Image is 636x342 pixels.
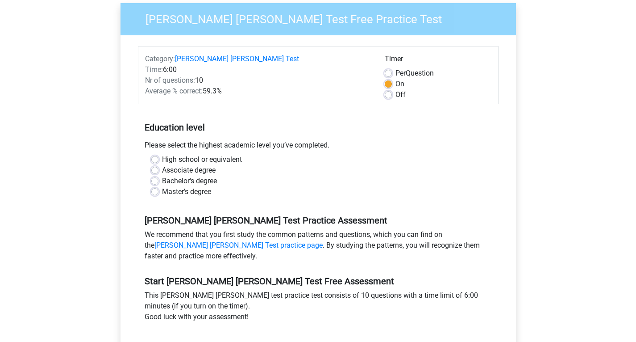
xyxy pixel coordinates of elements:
div: 59.3% [138,86,378,97]
h5: Education level [145,118,492,136]
div: Please select the highest academic level you’ve completed. [138,140,499,154]
span: Average % correct: [145,87,203,95]
label: On [395,79,404,89]
a: [PERSON_NAME] [PERSON_NAME] Test [175,55,299,63]
label: Master's degree [162,186,211,197]
div: This [PERSON_NAME] [PERSON_NAME] test practice test consists of 10 questions with a time limit of... [138,290,499,326]
a: [PERSON_NAME] [PERSON_NAME] Test practice page [154,241,323,249]
span: Category: [145,55,175,63]
div: 10 [138,75,378,86]
div: Timer [385,54,491,68]
div: 6:00 [138,64,378,75]
div: We recommend that you first study the common patterns and questions, which you can find on the . ... [138,229,499,265]
span: Nr of questions: [145,76,195,84]
label: Off [395,89,406,100]
h5: Start [PERSON_NAME] [PERSON_NAME] Test Free Assessment [145,276,492,287]
h5: [PERSON_NAME] [PERSON_NAME] Test Practice Assessment [145,215,492,226]
label: Associate degree [162,165,216,176]
span: Per [395,69,406,77]
label: High school or equivalent [162,154,242,165]
h3: [PERSON_NAME] [PERSON_NAME] Test Free Practice Test [135,9,509,26]
label: Bachelor's degree [162,176,217,186]
span: Time: [145,65,163,74]
label: Question [395,68,434,79]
